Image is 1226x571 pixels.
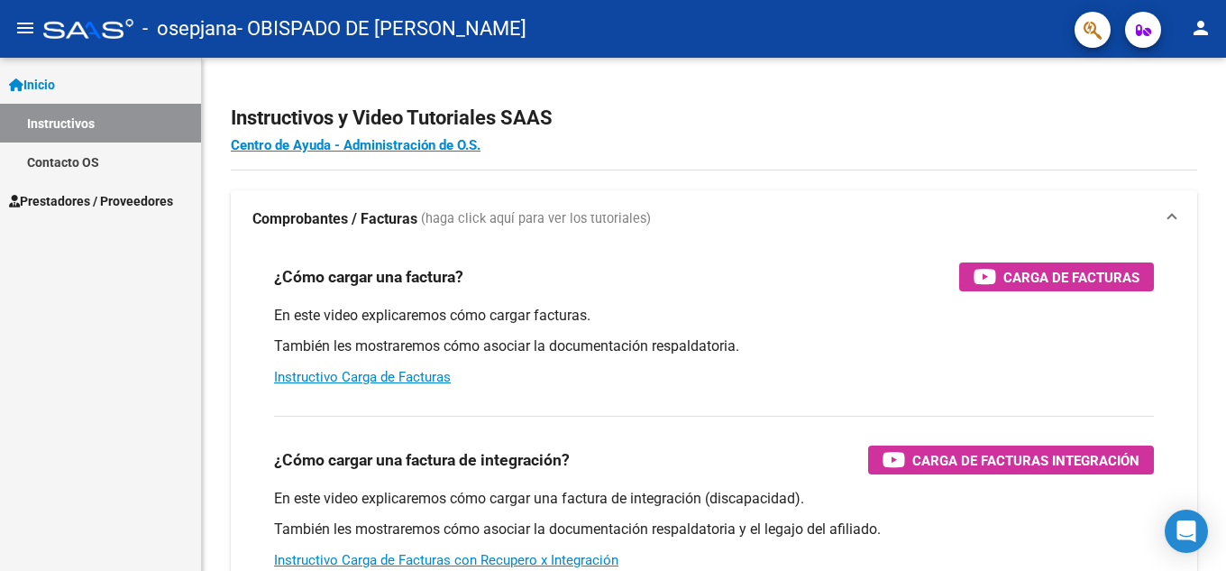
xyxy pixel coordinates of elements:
h3: ¿Cómo cargar una factura de integración? [274,447,570,473]
p: También les mostraremos cómo asociar la documentación respaldatoria y el legajo del afiliado. [274,520,1154,539]
a: Centro de Ayuda - Administración de O.S. [231,137,480,153]
span: Inicio [9,75,55,95]
mat-icon: person [1190,17,1212,39]
h3: ¿Cómo cargar una factura? [274,264,463,290]
h2: Instructivos y Video Tutoriales SAAS [231,101,1197,135]
a: Instructivo Carga de Facturas con Recupero x Integración [274,552,618,568]
strong: Comprobantes / Facturas [252,209,417,229]
mat-expansion-panel-header: Comprobantes / Facturas (haga click aquí para ver los tutoriales) [231,190,1197,248]
p: También les mostraremos cómo asociar la documentación respaldatoria. [274,336,1154,356]
p: En este video explicaremos cómo cargar una factura de integración (discapacidad). [274,489,1154,509]
span: - OBISPADO DE [PERSON_NAME] [237,9,526,49]
div: Open Intercom Messenger [1165,510,1208,553]
p: En este video explicaremos cómo cargar facturas. [274,306,1154,326]
span: (haga click aquí para ver los tutoriales) [421,209,651,229]
button: Carga de Facturas Integración [868,446,1154,474]
span: Prestadores / Proveedores [9,191,173,211]
span: Carga de Facturas [1003,266,1139,289]
button: Carga de Facturas [959,262,1154,291]
a: Instructivo Carga de Facturas [274,369,451,385]
span: - osepjana [142,9,237,49]
span: Carga de Facturas Integración [912,449,1139,472]
mat-icon: menu [14,17,36,39]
